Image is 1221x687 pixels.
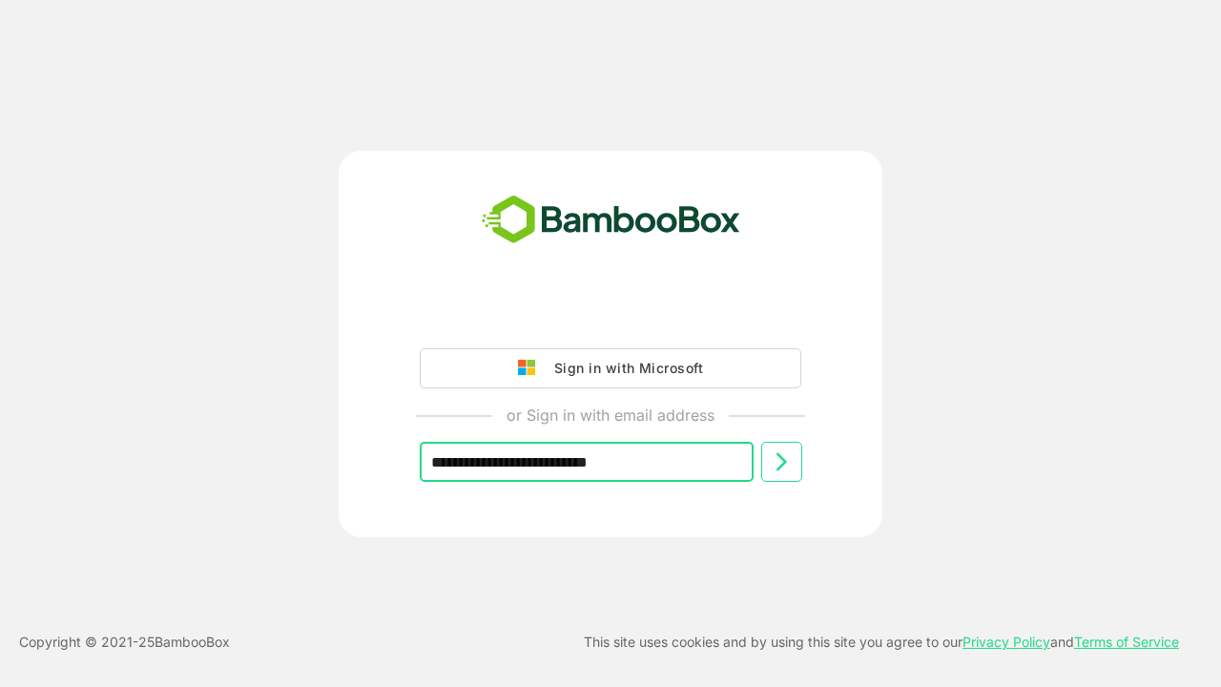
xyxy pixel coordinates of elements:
[1074,634,1179,650] a: Terms of Service
[584,631,1179,654] p: This site uses cookies and by using this site you agree to our and
[410,295,811,337] iframe: Sign in with Google Button
[471,189,751,252] img: bamboobox
[962,634,1050,650] a: Privacy Policy
[420,348,801,388] button: Sign in with Microsoft
[19,631,230,654] p: Copyright © 2021- 25 BambooBox
[518,360,545,377] img: google
[545,356,703,381] div: Sign in with Microsoft
[507,404,714,427] p: or Sign in with email address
